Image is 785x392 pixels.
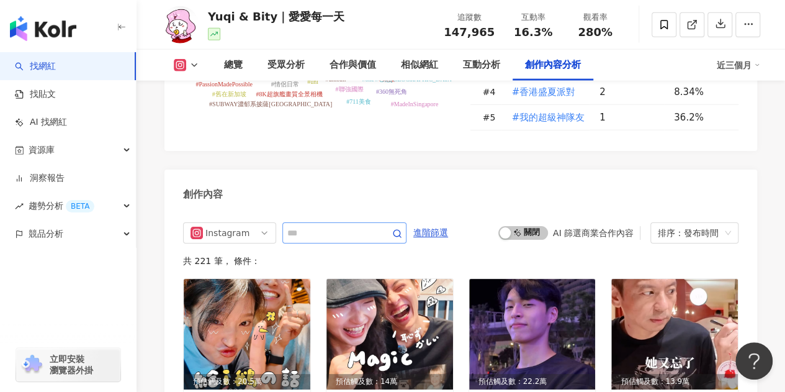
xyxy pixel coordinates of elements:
[511,80,576,104] button: #香港盛夏派對
[208,9,344,24] div: Yuqi & Bity｜愛愛每一天
[469,374,596,390] div: 預估觸及數：22.2萬
[161,6,199,43] img: KOL Avatar
[611,374,738,390] div: 預估觸及數：13.9萬
[336,86,364,93] tspan: #聯強國際
[444,11,495,24] div: 追蹤數
[29,192,94,220] span: 趨勢分析
[512,85,576,99] span: #香港盛夏派對
[50,353,93,376] span: 立即安裝 瀏覽器外掛
[326,374,453,390] div: 預估觸及數：14萬
[413,223,448,243] span: 進階篩選
[326,279,453,390] div: post-image預估觸及數：14萬
[224,58,243,73] div: 總覽
[346,98,371,105] tspan: #711美食
[212,91,246,98] tspan: #舊在新加坡
[16,348,120,381] a: chrome extension立即安裝 瀏覽器外掛
[307,78,318,85] tspan: #uni
[658,223,720,243] div: 排序：發布時間
[483,111,501,124] div: # 5
[509,11,557,24] div: 互動率
[469,279,596,390] div: post-image預估觸及數：22.2萬
[501,80,590,105] td: #香港盛夏派對
[735,342,773,380] iframe: Help Scout Beacon - Open
[611,279,738,390] img: post-image
[29,220,63,248] span: 競品分析
[183,256,738,266] div: 共 221 筆 ， 條件：
[15,116,67,129] a: AI 找網紅
[15,202,24,211] span: rise
[599,85,664,99] div: 2
[184,374,310,390] div: 預估觸及數：20.5萬
[578,26,612,39] span: 280%
[183,188,223,201] div: 創作內容
[512,111,585,124] span: #我的超級神隊友
[15,60,56,73] a: search找網紅
[184,279,310,390] div: post-image預估觸及數：20.5萬
[205,223,246,243] div: Instagram
[267,58,305,73] div: 受眾分析
[664,105,738,130] td: 36.2%
[572,11,619,24] div: 觀看率
[674,111,726,124] div: 36.2%
[599,111,664,124] div: 1
[376,88,407,95] tspan: #360無死角
[15,88,56,101] a: 找貼文
[444,25,495,39] span: 147,965
[511,105,586,130] button: #我的超級神隊友
[413,222,449,242] button: 進階篩選
[29,136,55,164] span: 資源庫
[271,81,299,88] tspan: #情侶日常
[195,81,253,88] tspan: #PassionMadePossible
[553,228,634,238] div: AI 篩選商業合作內容
[469,279,596,390] img: post-image
[611,279,738,390] div: post-image預估觸及數：13.9萬
[209,101,332,107] tspan: #SUBWAY濃郁系披薩[GEOGRAPHIC_DATA]
[483,85,501,99] div: # 4
[401,58,438,73] div: 相似網紅
[674,85,726,99] div: 8.34%
[501,105,590,130] td: #我的超級神隊友
[717,55,760,75] div: 近三個月
[326,279,453,390] img: post-image
[514,26,552,39] span: 16.3%
[66,200,94,212] div: BETA
[256,91,323,98] tspan: #8K超旗艦畫質全景相機
[391,101,439,107] tspan: #MadeInSingapore
[20,355,44,375] img: chrome extension
[184,279,310,390] img: post-image
[463,58,500,73] div: 互動分析
[664,80,738,105] td: 8.34%
[525,58,581,73] div: 創作內容分析
[15,172,65,185] a: 洞察報告
[330,58,376,73] div: 合作與價值
[10,16,76,41] img: logo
